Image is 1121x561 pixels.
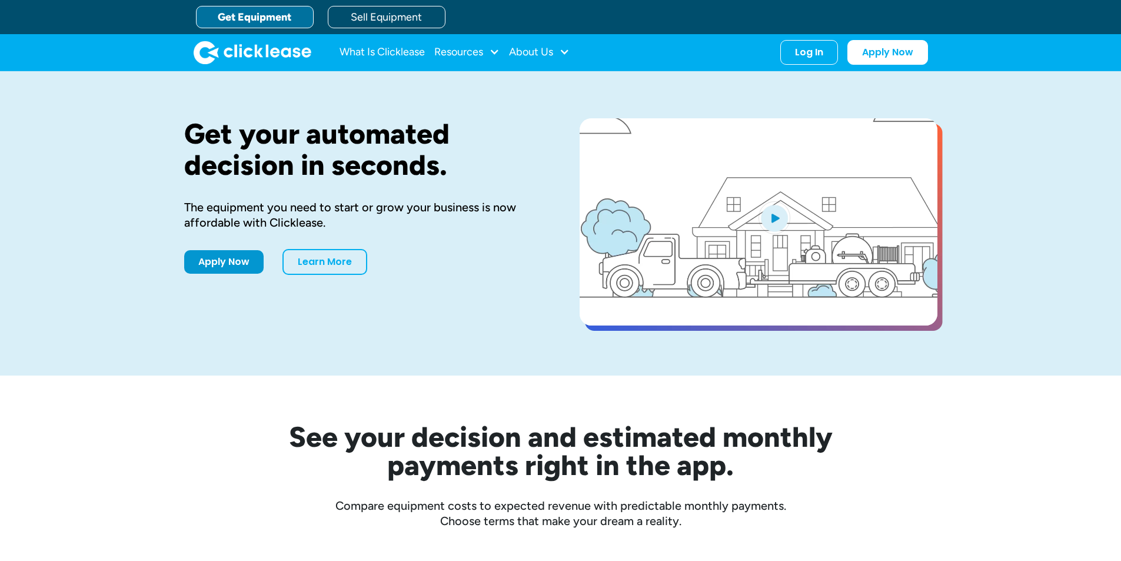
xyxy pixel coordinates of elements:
[282,249,367,275] a: Learn More
[759,201,790,234] img: Blue play button logo on a light blue circular background
[340,41,425,64] a: What Is Clicklease
[184,200,542,230] div: The equipment you need to start or grow your business is now affordable with Clicklease.
[184,250,264,274] a: Apply Now
[434,41,500,64] div: Resources
[194,41,311,64] a: home
[231,423,890,479] h2: See your decision and estimated monthly payments right in the app.
[580,118,937,326] a: open lightbox
[184,498,937,529] div: Compare equipment costs to expected revenue with predictable monthly payments. Choose terms that ...
[328,6,445,28] a: Sell Equipment
[196,6,314,28] a: Get Equipment
[194,41,311,64] img: Clicklease logo
[795,47,823,58] div: Log In
[509,41,570,64] div: About Us
[847,40,928,65] a: Apply Now
[184,118,542,181] h1: Get your automated decision in seconds.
